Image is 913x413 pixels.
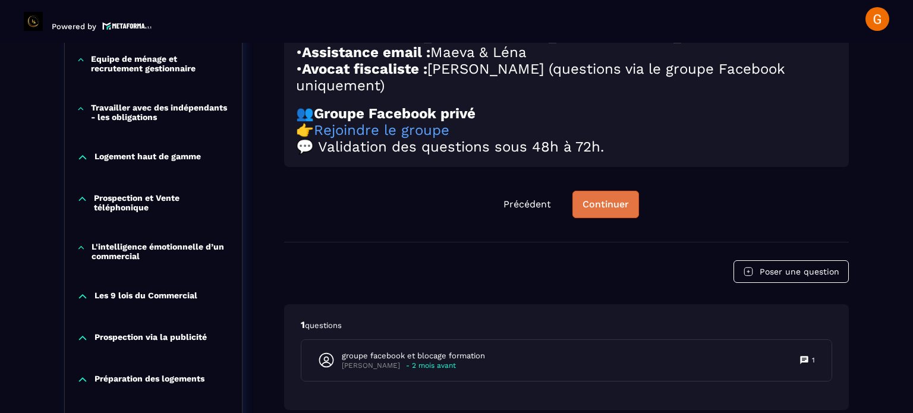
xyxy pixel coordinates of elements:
button: Poser une question [733,260,849,283]
a: Rejoindre le groupe [314,122,449,138]
p: [PERSON_NAME] [342,361,400,370]
h2: 💬 Validation des questions sous 48h à 72h. [296,138,837,155]
p: Powered by [52,22,96,31]
p: - 2 mois avant [406,361,456,370]
h2: • Maeva & Léna [296,44,837,61]
button: Continuer [572,191,639,218]
p: groupe facebook et blocage formation [342,351,485,361]
div: Continuer [583,198,629,210]
h2: 👉 [296,122,837,138]
p: Travailler avec des indépendants - les obligations [91,103,230,122]
p: Prospection via la publicité [95,332,207,344]
p: 1 [301,319,832,332]
p: Préparation des logements [95,374,204,386]
p: Equipe de ménage et recrutement gestionnaire [91,54,230,73]
h2: • [PERSON_NAME] (questions via le groupe Facebook uniquement) [296,61,837,94]
span: questions [305,321,342,330]
p: Prospection et Vente téléphonique [94,193,230,212]
img: logo-branding [24,12,43,31]
p: Logement haut de gamme [95,152,201,163]
img: logo [102,21,152,31]
p: L'intelligence émotionnelle d’un commercial [92,242,230,261]
strong: Avocat fiscaliste : [302,61,427,77]
strong: Groupe Facebook privé [314,105,476,122]
strong: Assistance email : [302,44,430,61]
p: Les 9 lois du Commercial [95,291,197,302]
button: Précédent [494,191,561,217]
h2: 👥 [296,105,837,122]
p: 1 [812,355,815,365]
